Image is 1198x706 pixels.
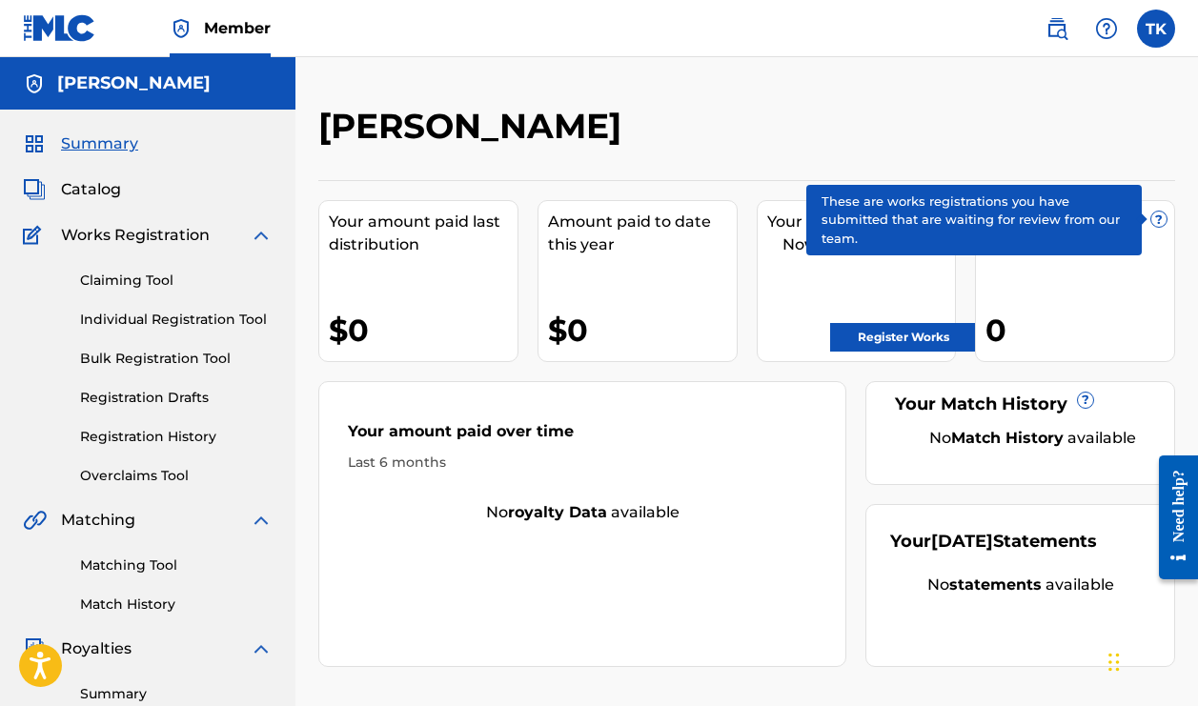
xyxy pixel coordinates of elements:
[250,509,273,532] img: expand
[1038,10,1076,48] a: Public Search
[548,211,737,256] div: Amount paid to date this year
[61,637,132,660] span: Royalties
[80,310,273,330] a: Individual Registration Tool
[61,132,138,155] span: Summary
[348,453,817,473] div: Last 6 months
[1078,393,1093,408] span: ?
[80,388,273,408] a: Registration Drafts
[250,637,273,660] img: expand
[23,637,46,660] img: Royalties
[890,392,1150,417] div: Your Match History
[767,211,956,233] div: Your registered works
[80,349,273,369] a: Bulk Registration Tool
[329,309,518,352] div: $0
[250,224,273,247] img: expand
[23,14,96,42] img: MLC Logo
[23,509,47,532] img: Matching
[23,132,46,155] img: Summary
[914,427,1150,450] div: No available
[890,529,1097,555] div: Your Statements
[890,574,1150,596] div: No available
[80,555,273,575] a: Matching Tool
[80,271,273,291] a: Claiming Tool
[1103,615,1198,706] iframe: Chat Widget
[508,503,607,521] strong: royalty data
[61,178,121,201] span: Catalog
[170,17,193,40] img: Top Rightsholder
[80,595,273,615] a: Match History
[348,420,817,453] div: Your amount paid over time
[804,235,853,253] strong: works
[57,72,211,94] h5: Tyrone king
[931,531,993,552] span: [DATE]
[985,211,1174,233] div: Your pending works
[23,224,48,247] img: Works Registration
[80,684,273,704] a: Summary
[80,466,273,486] a: Overclaims Tool
[949,575,1042,594] strong: statements
[951,429,1064,447] strong: Match History
[1151,212,1167,227] span: ?
[23,72,46,95] img: Accounts
[1095,17,1118,40] img: help
[1108,634,1120,691] div: Drag
[1137,10,1175,48] div: User Menu
[1087,10,1126,48] div: Help
[319,501,845,524] div: No available
[80,427,273,447] a: Registration History
[548,309,737,352] div: $0
[329,211,518,256] div: Your amount paid last distribution
[318,105,631,148] h2: [PERSON_NAME]
[1046,17,1068,40] img: search
[204,17,271,39] span: Member
[767,233,956,256] div: No submitted
[985,309,1174,352] div: 0
[61,224,210,247] span: Works Registration
[23,178,121,201] a: CatalogCatalog
[23,178,46,201] img: Catalog
[830,323,977,352] a: Register Works
[61,509,135,532] span: Matching
[23,132,138,155] a: SummarySummary
[1145,438,1198,595] iframe: Resource Center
